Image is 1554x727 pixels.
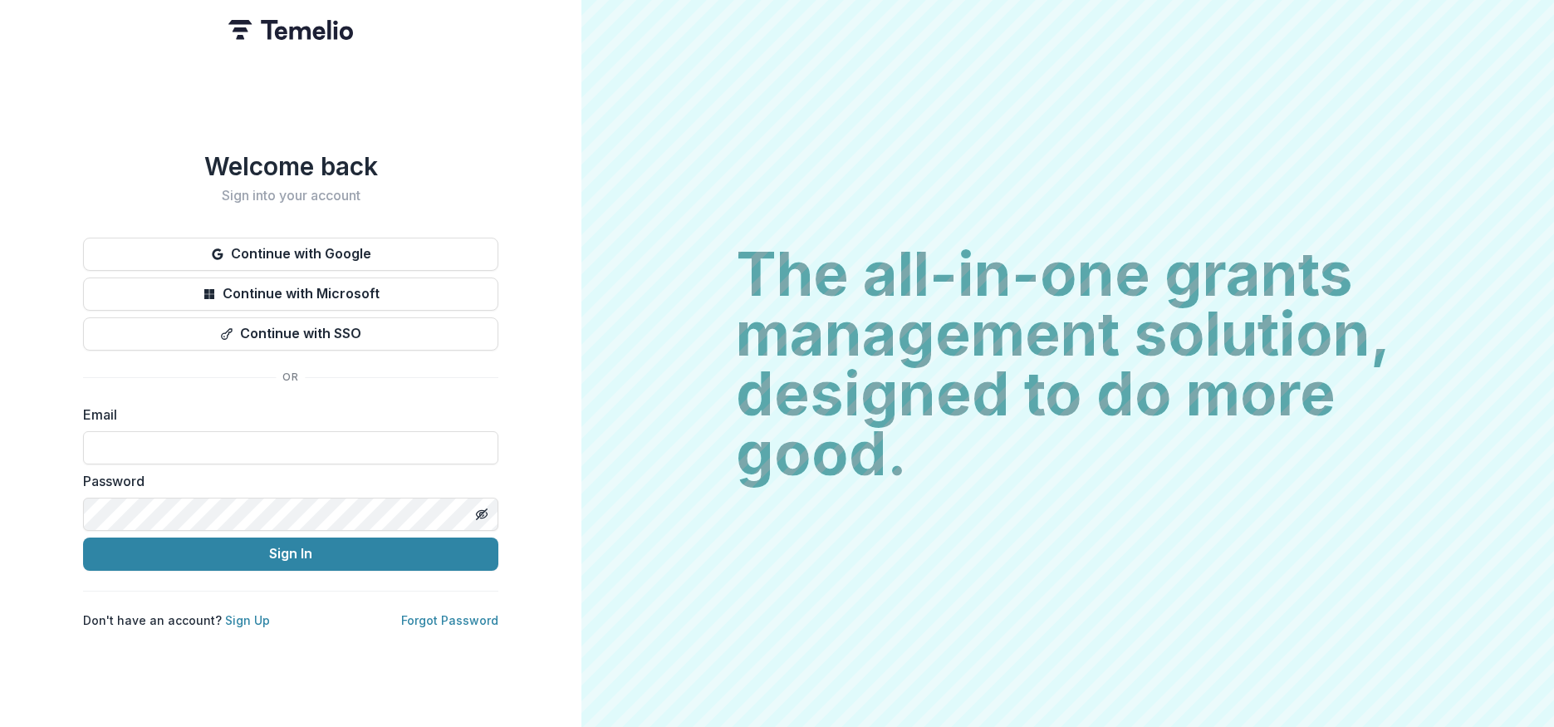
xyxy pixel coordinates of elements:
button: Continue with Microsoft [83,278,498,311]
h2: Sign into your account [83,188,498,204]
p: Don't have an account? [83,612,270,629]
button: Toggle password visibility [468,501,495,528]
button: Sign In [83,538,498,571]
button: Continue with Google [83,238,498,271]
h1: Welcome back [83,151,498,181]
img: Temelio [228,20,353,40]
button: Continue with SSO [83,317,498,351]
label: Email [83,405,488,425]
label: Password [83,471,488,491]
a: Sign Up [225,613,270,627]
a: Forgot Password [401,613,498,627]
